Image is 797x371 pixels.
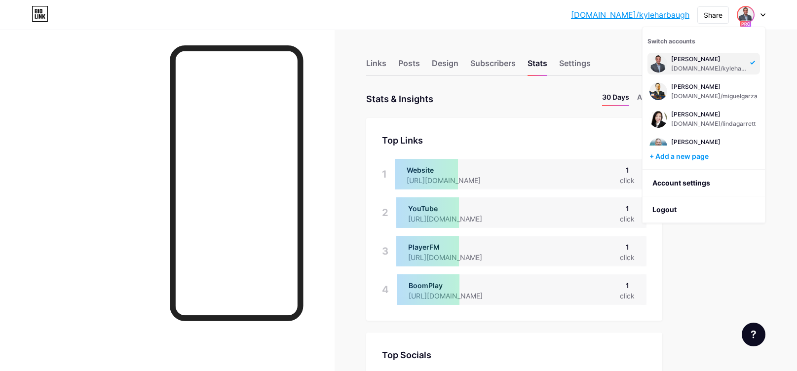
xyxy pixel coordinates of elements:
img: digitalarmours [738,7,754,23]
div: click [620,175,635,185]
div: 1 [382,159,387,189]
div: Top Links [382,134,646,147]
div: [PERSON_NAME] [671,111,756,118]
img: digitalarmours [649,110,667,128]
div: Posts [398,57,420,75]
div: Design [432,57,458,75]
div: click [620,252,635,262]
div: Subscribers [470,57,516,75]
div: 1 [620,280,635,291]
div: Stats [528,57,547,75]
div: [PERSON_NAME] [671,83,758,91]
a: [DOMAIN_NAME]/kyleharbaugh [571,9,689,21]
img: digitalarmours [649,82,667,100]
div: click [620,291,635,301]
div: click [620,214,635,224]
div: + Add a new page [649,151,760,161]
div: [DOMAIN_NAME]/lindagarrett [671,120,756,128]
div: Top Socials [382,348,646,362]
span: Switch accounts [647,37,695,45]
div: Links [366,57,386,75]
a: Account settings [643,170,765,196]
div: Stats & Insights [366,92,433,106]
div: Settings [559,57,591,75]
li: Logout [643,196,765,223]
li: All time [637,92,662,106]
div: 2 [382,197,388,228]
div: 1 [620,242,635,252]
div: [PERSON_NAME] [671,55,747,63]
div: [PERSON_NAME] [671,138,750,146]
div: Share [704,10,722,20]
div: 4 [382,274,389,305]
img: digitalarmours [649,55,667,73]
div: 1 [620,165,635,175]
div: 3 [382,236,388,266]
div: [DOMAIN_NAME]/miguelgarza [671,92,758,100]
img: digitalarmours [649,138,667,155]
div: 1 [620,203,635,214]
div: [DOMAIN_NAME]/kyleharbaugh [671,65,747,73]
li: 30 Days [602,92,629,106]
